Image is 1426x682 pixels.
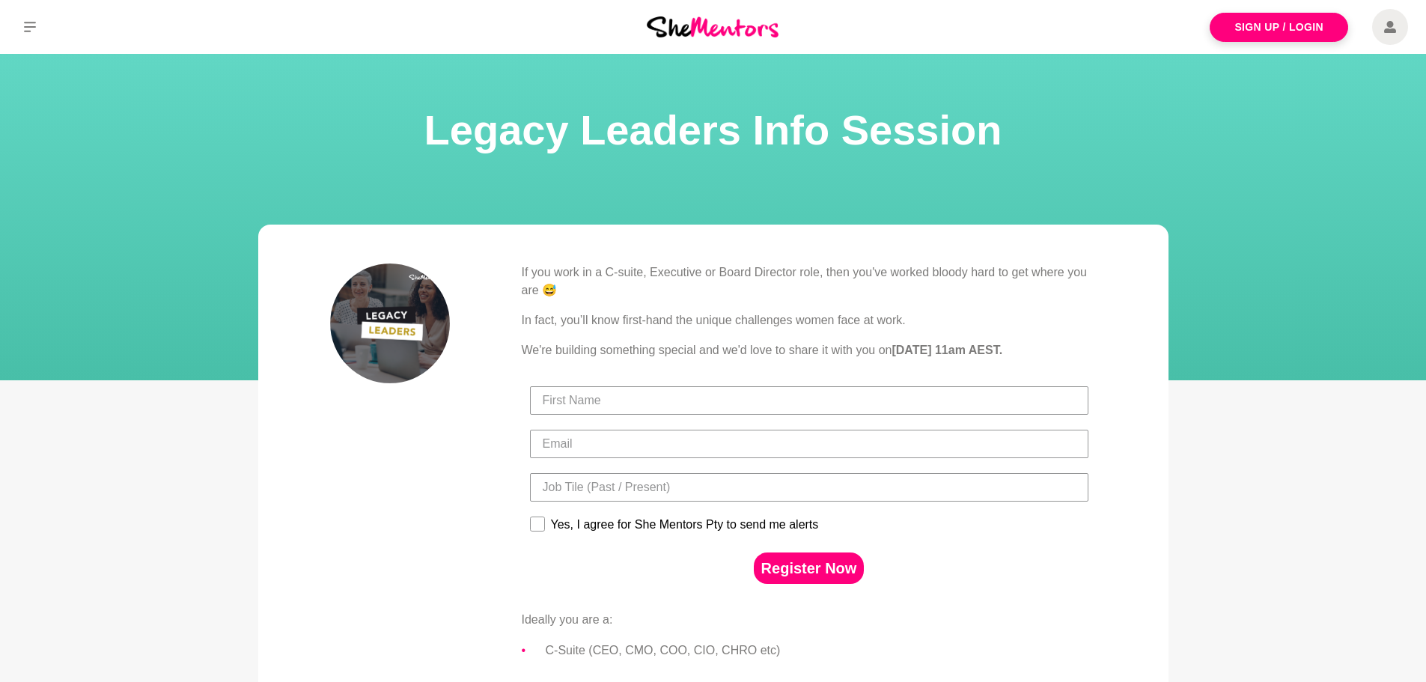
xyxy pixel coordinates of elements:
li: C-Suite (CEO, CMO, COO, CIO, CHRO etc) [546,641,1097,660]
button: Register Now [754,552,865,584]
p: If you work in a C-suite, Executive or Board Director role, then you've worked bloody hard to get... [522,264,1097,299]
p: We're building something special and we'd love to share it with you on [522,341,1097,359]
strong: [DATE] 11am AEST. [892,344,1002,356]
input: Email [530,430,1088,458]
a: Sign Up / Login [1210,13,1348,42]
div: Yes, I agree for She Mentors Pty to send me alerts [551,518,819,532]
p: In fact, you’ll know first-hand the unique challenges women face at work. [522,311,1097,329]
p: Ideally you are a: [522,611,1097,629]
img: She Mentors Logo [647,16,778,37]
input: First Name [530,386,1088,415]
input: Job Tile (Past / Present) [530,473,1088,502]
h1: Legacy Leaders Info Session [18,102,1408,159]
